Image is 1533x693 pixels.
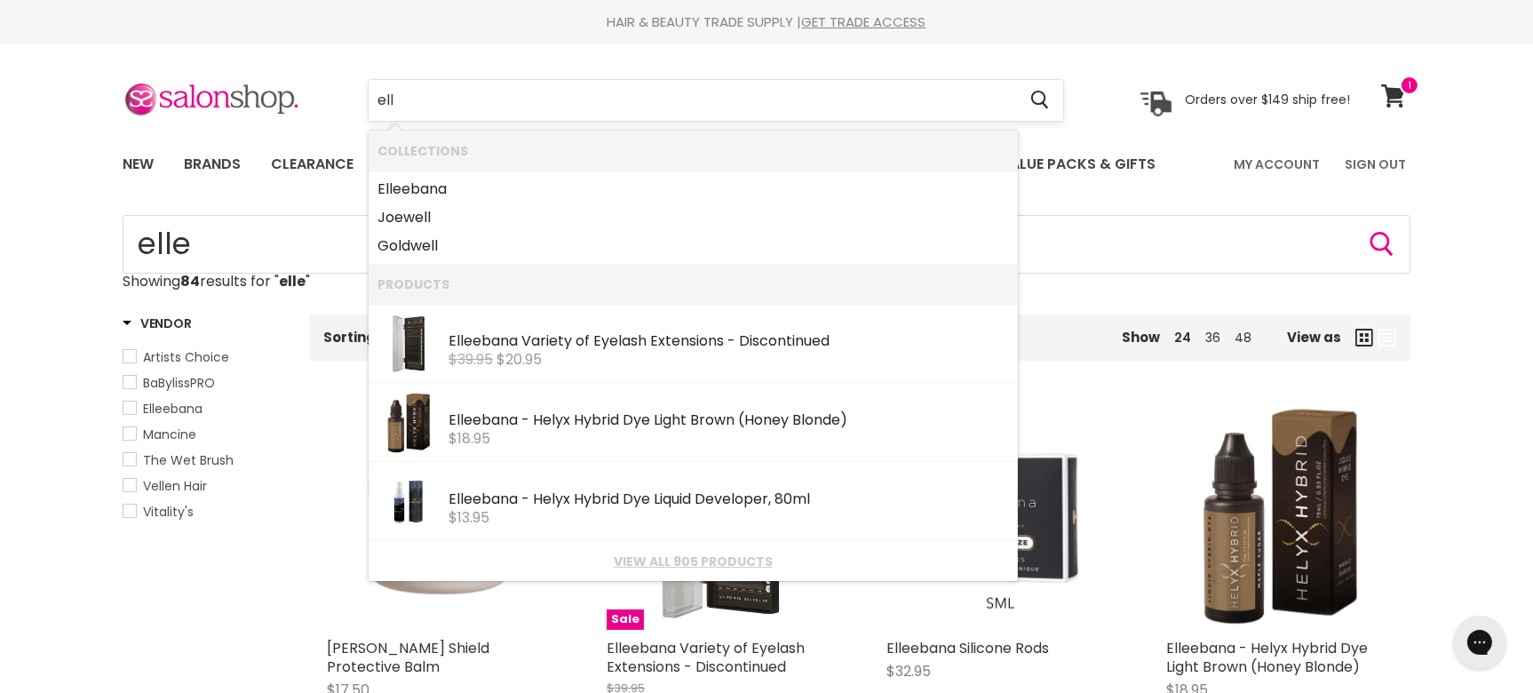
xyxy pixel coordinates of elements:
[109,139,1196,190] ul: Main menu
[1334,146,1417,183] a: Sign Out
[377,232,1009,260] a: Goldw
[100,13,1433,31] div: HAIR & BEAUTY TRADE SUPPLY |
[377,471,440,533] img: 9_416d3a2a-0ed5-44af-99f2-d1a0ea4cc58c_1.webp
[123,373,287,393] a: BaBylissPRO
[802,12,926,31] a: GET TRADE ACCESS
[1174,329,1191,346] a: 24
[327,405,553,628] img: Elleebana Ellee Shield Protective Balm
[607,638,805,677] a: Elleebana Variety of Eyelash Extensions - Discontinued
[1185,92,1350,108] p: Orders over $149 ship free!
[143,374,215,392] span: BaBylissPRO
[449,412,1009,431] div: eebana - Helyx Hybrid Dye Light Brown (Honey Blonde)
[143,477,207,495] span: Vellen Hair
[143,400,203,418] span: Elleebana
[369,383,1018,462] li: Products: Elleebana - Helyx Hybrid Dye Light Brown (Honey Blonde)
[171,146,254,183] a: Brands
[1368,230,1396,259] button: Search
[143,451,234,469] span: The Wet Brush
[143,426,196,443] span: Mancine
[327,638,489,677] a: [PERSON_NAME] Shield Protective Balm
[415,207,431,227] b: ell
[377,203,1009,232] a: Joew
[886,661,931,681] span: $32.95
[369,171,1018,203] li: Collections: Elleebana
[1166,638,1368,677] a: Elleebana - Helyx Hybrid Dye Light Brown (Honey Blonde)
[1122,328,1160,346] span: Show
[123,476,287,496] a: Vellen Hair
[1223,146,1330,183] a: My Account
[377,313,440,375] img: elleebana-mink-lash-extensions_1800x1800_1b1ca4c7-cbbf-408d-9fe4-ec72d62afcf7.webp
[1205,329,1220,346] a: 36
[1235,329,1251,346] a: 48
[377,392,440,454] img: elleebana-helyx-hybrid-dye-maple-sugar_200x.jpg
[123,399,287,418] a: Elleebana
[369,541,1018,581] li: View All
[368,79,1064,122] form: Product
[109,146,167,183] a: New
[607,609,644,630] span: Sale
[1016,80,1063,121] button: Search
[449,349,493,370] s: $39.95
[377,554,1009,569] a: View all 905 products
[123,502,287,522] a: Vitality's
[143,348,229,366] span: Artists Choice
[279,271,306,291] strong: elle
[123,215,1410,274] input: Search
[123,425,287,444] a: Mancine
[369,80,1016,121] input: Search
[123,274,1410,290] p: Showing results for " "
[377,175,1009,203] a: eebana
[123,450,287,470] a: The Wet Brush
[422,235,438,256] b: ell
[369,304,1018,383] li: Products: Elleebana Variety of Eyelash Extensions - Discontinued
[258,146,367,183] a: Clearance
[369,131,1018,171] li: Collections
[496,349,542,370] span: $20.95
[449,428,490,449] span: $18.95
[123,347,287,367] a: Artists Choice
[123,215,1410,274] form: Product
[987,146,1169,183] a: Value Packs & Gifts
[1166,403,1393,630] img: Elleebana - Helyx Hybrid Dye Light Brown (Honey Blonde)
[369,203,1018,232] li: Collections: Joewell
[449,491,1009,510] div: eebana - Helyx Hybrid Dye Liquid Developer, 80ml
[369,264,1018,304] li: Products
[369,232,1018,265] li: Collections: Goldwell
[449,410,464,430] b: Ell
[1444,609,1515,675] iframe: Gorgias live chat messenger
[369,462,1018,541] li: Products: Elleebana - Helyx Hybrid Dye Liquid Developer, 80ml
[449,331,464,351] b: Ell
[1287,330,1341,345] span: View as
[100,139,1433,190] nav: Main
[886,638,1049,658] a: Elleebana Silicone Rods
[327,403,553,630] a: Elleebana Ellee Shield Protective Balm
[180,271,200,291] strong: 84
[323,330,376,345] label: Sorting
[449,507,489,528] span: $13.95
[123,315,191,332] h3: Vendor
[377,179,393,199] b: Ell
[449,489,464,509] b: Ell
[143,503,194,521] span: Vitality's
[449,333,1009,352] div: eebana Variety of Eyelash Extensions - Discontinued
